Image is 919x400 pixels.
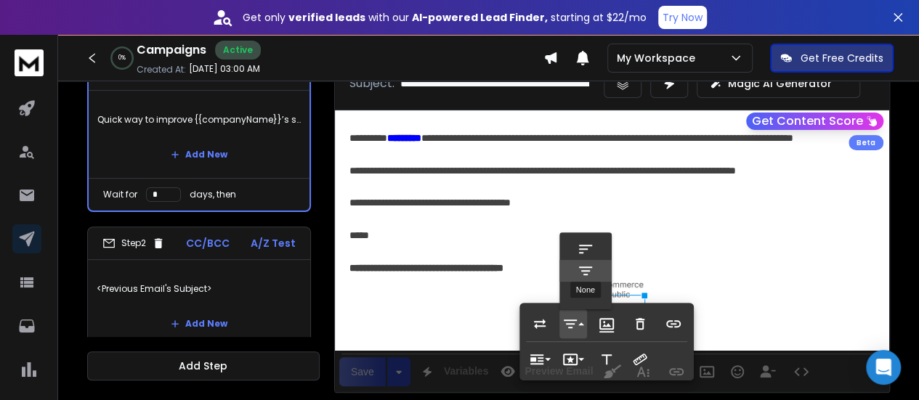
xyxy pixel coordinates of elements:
span: Variables [441,365,492,377]
button: Code View [788,357,815,386]
button: Add Step [87,351,320,380]
p: CC/BCC [186,236,230,250]
p: Get only with our starting at $22/mo [243,10,647,25]
button: Replace [526,309,554,338]
button: Variables [413,357,492,386]
p: A/Z Test [251,236,296,250]
div: Beta [849,135,883,150]
button: Try Now [658,6,707,29]
button: Style [559,345,587,374]
button: Alternative Text [593,345,620,374]
div: Active [215,41,261,60]
button: Insert Link [660,309,687,338]
button: Change Size [626,345,654,374]
h1: Campaigns [137,41,206,59]
img: logo [15,49,44,76]
p: days, then [190,189,236,200]
li: Step1CC/BCCA/Z TestQuick way to improve {{companyName}}’s salesAdd NewWait fordays, then [87,57,311,212]
p: 0 % [118,54,126,62]
p: Get Free Credits [801,51,883,65]
button: Get Content Score [746,113,883,130]
div: Save [339,357,386,386]
div: Step 2 [102,237,165,250]
p: <Previous Email's Subject> [97,269,301,309]
button: Clean HTML [599,357,626,386]
p: Magic AI Generator [728,76,832,91]
p: Created At: [137,64,186,75]
p: Wait for [103,189,137,200]
strong: verified leads [288,10,365,25]
button: Get Free Credits [770,44,894,73]
span: Preview Email [522,365,596,377]
button: Magic AI Generator [697,69,860,98]
div: Open Intercom Messenger [866,350,901,385]
button: More Text [629,357,657,386]
strong: AI-powered Lead Finder, [412,10,548,25]
div: None [570,282,601,298]
li: Step2CC/BCCA/Z Test<Previous Email's Subject>Add NewWait fordays, then [87,226,311,380]
button: Preview Email [494,357,596,386]
button: Insert Unsubscribe Link [754,357,782,386]
button: Add New [159,140,239,169]
p: Subject: [349,75,394,92]
button: Add New [159,309,239,338]
button: Display [526,345,554,374]
p: Quick way to improve {{companyName}}’s sales [97,99,301,140]
p: My Workspace [617,51,701,65]
p: Try Now [663,10,703,25]
p: [DATE] 03:00 AM [189,63,260,75]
